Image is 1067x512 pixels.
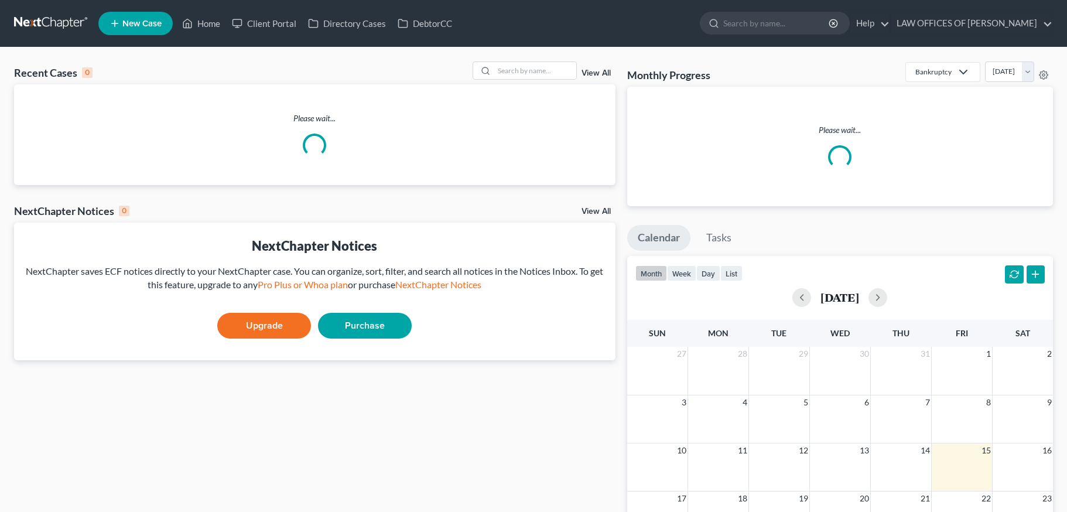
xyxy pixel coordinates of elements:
a: Upgrade [217,313,311,339]
a: Directory Cases [302,13,392,34]
span: 11 [737,443,748,458]
span: Wed [830,328,850,338]
span: New Case [122,19,162,28]
span: Sun [649,328,666,338]
button: day [696,265,720,281]
a: Help [850,13,890,34]
span: 5 [802,395,809,409]
div: 0 [119,206,129,216]
a: Client Portal [226,13,302,34]
input: Search by name... [723,12,830,34]
span: 30 [859,347,870,361]
a: View All [582,69,611,77]
div: NextChapter saves ECF notices directly to your NextChapter case. You can organize, sort, filter, ... [23,265,606,292]
span: 18 [737,491,748,506]
span: 22 [980,491,992,506]
span: 3 [680,395,688,409]
span: 9 [1046,395,1053,409]
span: 17 [676,491,688,506]
span: Thu [892,328,909,338]
span: 6 [863,395,870,409]
div: NextChapter Notices [23,237,606,255]
h3: Monthly Progress [627,68,710,82]
span: Tue [771,328,786,338]
span: 21 [919,491,931,506]
input: Search by name... [494,62,576,79]
div: Recent Cases [14,66,93,80]
span: 12 [798,443,809,458]
span: 8 [985,395,992,409]
a: Calendar [627,225,690,251]
span: Sat [1015,328,1030,338]
span: 2 [1046,347,1053,361]
div: NextChapter Notices [14,204,129,218]
span: Fri [956,328,968,338]
span: 23 [1041,491,1053,506]
span: 4 [741,395,748,409]
span: 1 [985,347,992,361]
a: NextChapter Notices [395,279,481,290]
span: Mon [708,328,729,338]
div: 0 [82,67,93,78]
p: Please wait... [637,124,1044,136]
div: Bankruptcy [915,67,952,77]
p: Please wait... [14,112,615,124]
span: 7 [924,395,931,409]
span: 15 [980,443,992,458]
a: Pro Plus or Whoa plan [258,279,348,290]
span: 13 [859,443,870,458]
a: View All [582,207,611,216]
span: 19 [798,491,809,506]
a: Tasks [696,225,742,251]
span: 14 [919,443,931,458]
button: week [667,265,696,281]
span: 10 [676,443,688,458]
span: 31 [919,347,931,361]
a: Purchase [318,313,412,339]
h2: [DATE] [820,291,859,303]
button: month [635,265,667,281]
a: DebtorCC [392,13,458,34]
button: list [720,265,743,281]
a: Home [176,13,226,34]
span: 16 [1041,443,1053,458]
span: 29 [798,347,809,361]
span: 20 [859,491,870,506]
span: 27 [676,347,688,361]
span: 28 [737,347,748,361]
a: LAW OFFICES OF [PERSON_NAME] [891,13,1052,34]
